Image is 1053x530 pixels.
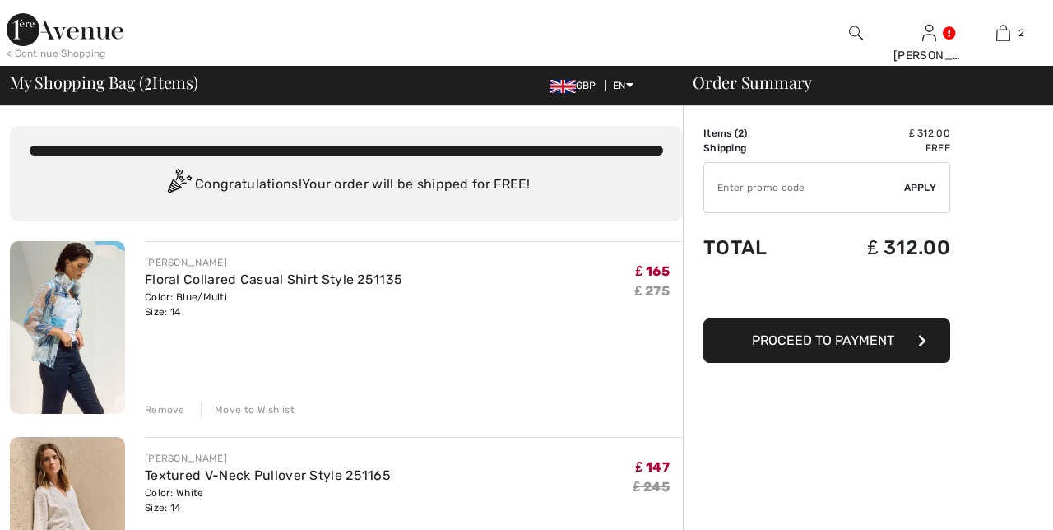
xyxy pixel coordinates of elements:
s: ₤ 275 [635,283,670,299]
img: UK Pound [550,80,576,93]
div: [PERSON_NAME] [893,47,966,64]
img: search the website [849,23,863,43]
span: Apply [904,180,937,195]
img: Congratulation2.svg [162,169,195,202]
div: Move to Wishlist [201,402,295,417]
td: ₤ 312.00 [810,126,950,141]
td: Total [703,220,810,276]
a: Floral Collared Casual Shirt Style 251135 [145,272,402,287]
div: < Continue Shopping [7,46,106,61]
img: My Info [922,23,936,43]
div: Color: Blue/Multi Size: 14 [145,290,402,319]
img: 1ère Avenue [7,13,123,46]
span: 2 [144,70,152,91]
span: 2 [738,128,744,139]
td: Items ( ) [703,126,810,141]
td: ₤ 312.00 [810,220,950,276]
div: Congratulations! Your order will be shipped for FREE! [30,169,663,202]
td: Shipping [703,141,810,156]
span: Proceed to Payment [752,332,894,348]
img: My Bag [996,23,1010,43]
span: GBP [550,80,603,91]
span: 2 [1018,26,1024,40]
td: Free [810,141,950,156]
span: EN [613,80,633,91]
a: 2 [967,23,1039,43]
a: Sign In [922,25,936,40]
div: [PERSON_NAME] [145,255,402,270]
div: Remove [145,402,185,417]
a: Textured V-Neck Pullover Style 251165 [145,467,391,483]
input: Promo code [704,163,904,212]
span: ₤ 165 [636,263,670,279]
img: Floral Collared Casual Shirt Style 251135 [10,241,125,414]
button: Proceed to Payment [703,318,950,363]
span: My Shopping Bag ( Items) [10,74,198,91]
div: Order Summary [673,74,1043,91]
div: [PERSON_NAME] [145,451,391,466]
div: Color: White Size: 14 [145,486,391,515]
s: ₤ 245 [633,479,670,495]
iframe: PayPal [703,276,950,313]
span: ₤ 147 [636,459,670,475]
